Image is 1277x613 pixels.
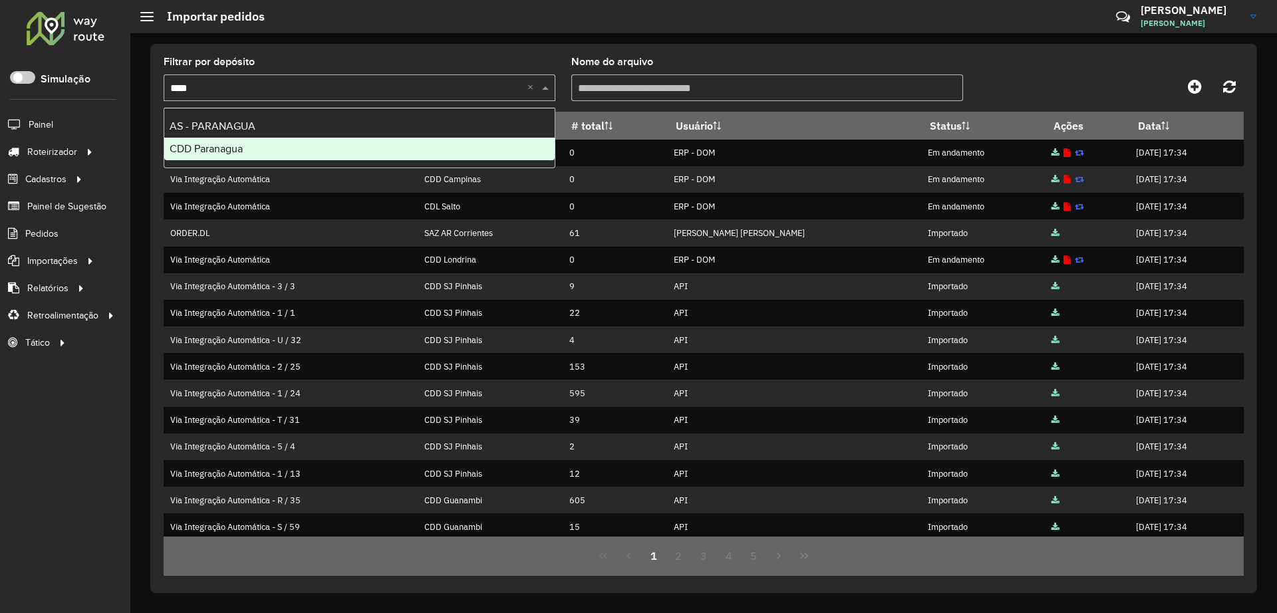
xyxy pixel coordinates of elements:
[562,513,666,540] td: 15
[666,353,921,380] td: API
[666,543,691,568] button: 2
[418,219,563,246] td: SAZ AR Corrientes
[921,140,1045,166] td: Em andamento
[1052,414,1060,426] a: Arquivo completo
[27,254,78,268] span: Importações
[1044,112,1129,140] th: Ações
[418,513,563,540] td: CDD Guanambi
[921,380,1045,406] td: Importado
[921,300,1045,326] td: Importado
[164,247,418,273] td: Via Integração Automática
[562,140,666,166] td: 0
[666,487,921,513] td: API
[666,166,921,193] td: ERP - DOM
[921,513,1045,540] td: Importado
[1064,254,1071,265] a: Exibir log de erros
[1075,174,1084,185] a: Reimportar
[666,433,921,460] td: API
[29,118,53,132] span: Painel
[1052,281,1060,292] a: Arquivo completo
[666,193,921,219] td: ERP - DOM
[1052,201,1060,212] a: Arquivo completo
[1052,361,1060,372] a: Arquivo completo
[1064,147,1071,158] a: Exibir log de erros
[921,353,1045,380] td: Importado
[1129,112,1244,140] th: Data
[164,219,418,246] td: ORDER.DL
[25,227,59,241] span: Pedidos
[921,112,1045,140] th: Status
[1129,433,1244,460] td: [DATE] 17:34
[562,300,666,326] td: 22
[921,219,1045,246] td: Importado
[1129,460,1244,487] td: [DATE] 17:34
[164,353,418,380] td: Via Integração Automática - 2 / 25
[1129,380,1244,406] td: [DATE] 17:34
[25,336,50,350] span: Tático
[666,247,921,273] td: ERP - DOM
[562,326,666,353] td: 4
[1052,334,1060,346] a: Arquivo completo
[562,112,666,140] th: # total
[691,543,716,568] button: 3
[791,543,817,568] button: Last Page
[921,166,1045,193] td: Em andamento
[921,193,1045,219] td: Em andamento
[716,543,742,568] button: 4
[164,380,418,406] td: Via Integração Automática - 1 / 24
[154,9,265,24] h2: Importar pedidos
[27,308,98,322] span: Retroalimentação
[666,460,921,487] td: API
[164,193,418,219] td: Via Integração Automática
[1052,147,1060,158] a: Arquivo completo
[666,219,921,246] td: [PERSON_NAME] [PERSON_NAME]
[921,247,1045,273] td: Em andamento
[1129,513,1244,540] td: [DATE] 17:34
[527,80,539,96] span: Clear all
[164,487,418,513] td: Via Integração Automática - R / 35
[921,273,1045,300] td: Importado
[666,380,921,406] td: API
[1129,407,1244,433] td: [DATE] 17:34
[1064,201,1071,212] a: Exibir log de erros
[666,513,921,540] td: API
[921,433,1045,460] td: Importado
[666,300,921,326] td: API
[921,326,1045,353] td: Importado
[562,380,666,406] td: 595
[418,247,563,273] td: CDD Londrina
[27,145,77,159] span: Roteirizador
[921,407,1045,433] td: Importado
[1129,300,1244,326] td: [DATE] 17:34
[1129,166,1244,193] td: [DATE] 17:34
[418,487,563,513] td: CDD Guanambi
[666,112,921,140] th: Usuário
[921,460,1045,487] td: Importado
[562,273,666,300] td: 9
[1109,3,1137,31] a: Contato Rápido
[164,54,255,70] label: Filtrar por depósito
[418,407,563,433] td: CDD SJ Pinhais
[27,199,106,213] span: Painel de Sugestão
[1052,441,1060,452] a: Arquivo completo
[1129,193,1244,219] td: [DATE] 17:34
[666,407,921,433] td: API
[1129,326,1244,353] td: [DATE] 17:34
[766,543,791,568] button: Next Page
[562,247,666,273] td: 0
[562,407,666,433] td: 39
[418,273,563,300] td: CDD SJ Pinhais
[418,193,563,219] td: CDL Salto
[1129,353,1244,380] td: [DATE] 17:34
[1052,388,1060,399] a: Arquivo completo
[25,172,67,186] span: Cadastros
[164,513,418,540] td: Via Integração Automática - S / 59
[562,433,666,460] td: 2
[1052,174,1060,185] a: Arquivo completo
[562,193,666,219] td: 0
[418,300,563,326] td: CDD SJ Pinhais
[562,353,666,380] td: 153
[164,407,418,433] td: Via Integração Automática - T / 31
[418,460,563,487] td: CDD SJ Pinhais
[641,543,666,568] button: 1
